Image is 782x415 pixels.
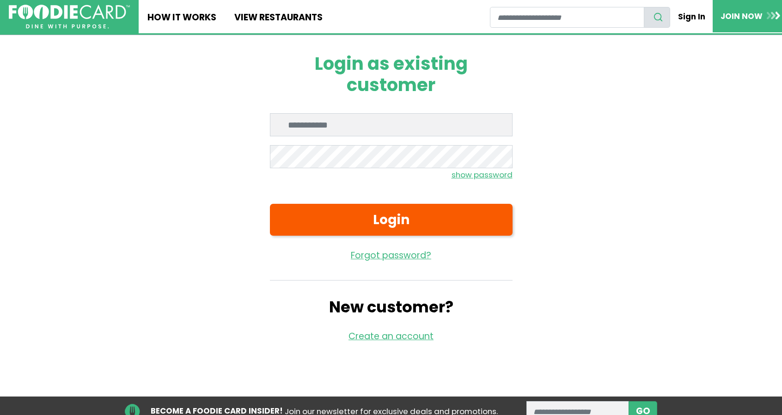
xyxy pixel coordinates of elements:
small: show password [452,169,513,180]
input: restaurant search [490,7,644,28]
a: Sign In [670,6,713,27]
button: search [644,7,671,28]
h2: New customer? [270,298,513,317]
button: Login [270,204,513,236]
h1: Login as existing customer [270,53,513,96]
a: Create an account [348,330,434,342]
img: FoodieCard; Eat, Drink, Save, Donate [9,5,130,29]
a: Forgot password? [270,249,513,262]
